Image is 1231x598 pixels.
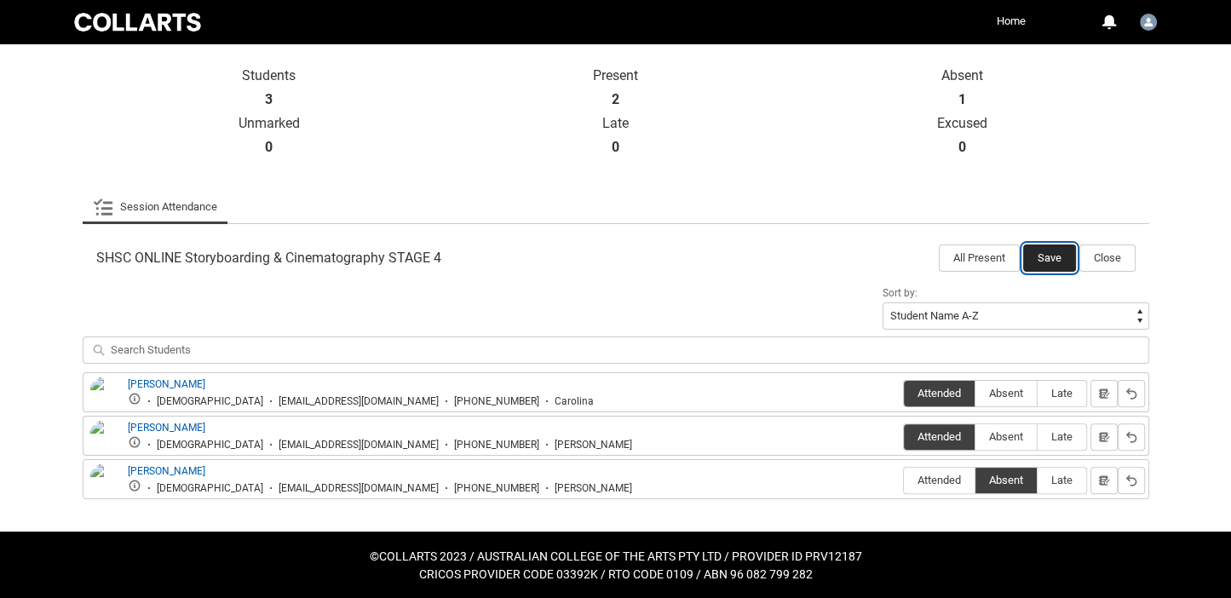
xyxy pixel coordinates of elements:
[157,395,263,408] div: [DEMOGRAPHIC_DATA]
[157,482,263,495] div: [DEMOGRAPHIC_DATA]
[612,139,619,156] strong: 0
[1118,467,1145,494] button: Reset
[1038,474,1086,486] span: Late
[975,474,1037,486] span: Absent
[939,244,1020,272] button: All Present
[83,190,227,224] li: Session Attendance
[279,395,439,408] div: [EMAIL_ADDRESS][DOMAIN_NAME]
[90,463,118,501] img: Justinna Chheur
[1090,380,1118,407] button: Notes
[883,287,917,299] span: Sort by:
[265,91,273,108] strong: 3
[1090,423,1118,451] button: Notes
[265,139,273,156] strong: 0
[1090,467,1118,494] button: Notes
[96,250,441,267] span: SHSC ONLINE Storyboarding & Cinematography STAGE 4
[96,115,443,132] p: Unmarked
[1023,244,1076,272] button: Save
[157,439,263,451] div: [DEMOGRAPHIC_DATA]
[1118,423,1145,451] button: Reset
[128,378,205,390] a: [PERSON_NAME]
[454,395,539,408] div: [PHONE_NUMBER]
[789,115,1136,132] p: Excused
[975,387,1037,400] span: Absent
[1038,387,1086,400] span: Late
[1079,244,1136,272] button: Close
[90,377,118,438] img: Carolina Ortiz de Zarate
[1140,14,1157,31] img: Sabrina.Schmid
[789,67,1136,84] p: Absent
[904,430,975,443] span: Attended
[454,482,539,495] div: [PHONE_NUMBER]
[83,336,1149,364] input: Search Students
[279,439,439,451] div: [EMAIL_ADDRESS][DOMAIN_NAME]
[958,91,966,108] strong: 1
[992,9,1030,34] a: Home
[958,139,966,156] strong: 0
[1136,7,1161,34] button: User Profile Sabrina.Schmid
[555,395,594,408] div: Carolina
[454,439,539,451] div: [PHONE_NUMBER]
[279,482,439,495] div: [EMAIL_ADDRESS][DOMAIN_NAME]
[93,190,217,224] a: Session Attendance
[1118,380,1145,407] button: Reset
[904,474,975,486] span: Attended
[128,422,205,434] a: [PERSON_NAME]
[612,91,619,108] strong: 2
[555,439,632,451] div: [PERSON_NAME]
[90,420,118,457] img: Gus Dubberlin
[128,465,205,477] a: [PERSON_NAME]
[442,115,789,132] p: Late
[96,67,443,84] p: Students
[975,430,1037,443] span: Absent
[555,482,632,495] div: [PERSON_NAME]
[442,67,789,84] p: Present
[904,387,975,400] span: Attended
[1038,430,1086,443] span: Late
